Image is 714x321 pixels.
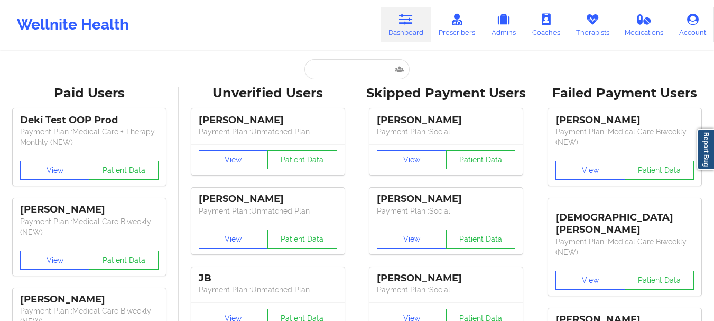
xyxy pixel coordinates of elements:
[555,204,694,236] div: [DEMOGRAPHIC_DATA][PERSON_NAME]
[671,7,714,42] a: Account
[199,206,337,216] p: Payment Plan : Unmatched Plan
[20,294,159,306] div: [PERSON_NAME]
[89,251,159,270] button: Patient Data
[199,150,268,169] button: View
[89,161,159,180] button: Patient Data
[381,7,431,42] a: Dashboard
[186,85,350,102] div: Unverified Users
[20,161,90,180] button: View
[199,126,337,137] p: Payment Plan : Unmatched Plan
[199,285,337,295] p: Payment Plan : Unmatched Plan
[431,7,484,42] a: Prescribers
[7,85,171,102] div: Paid Users
[267,230,337,249] button: Patient Data
[365,85,528,102] div: Skipped Payment Users
[377,285,515,295] p: Payment Plan : Social
[20,204,159,216] div: [PERSON_NAME]
[199,114,337,126] div: [PERSON_NAME]
[377,126,515,137] p: Payment Plan : Social
[555,114,694,126] div: [PERSON_NAME]
[199,193,337,205] div: [PERSON_NAME]
[625,161,694,180] button: Patient Data
[555,161,625,180] button: View
[555,236,694,258] p: Payment Plan : Medical Care Biweekly (NEW)
[568,7,617,42] a: Therapists
[555,271,625,290] button: View
[555,126,694,148] p: Payment Plan : Medical Care Biweekly (NEW)
[446,230,516,249] button: Patient Data
[524,7,568,42] a: Coaches
[199,230,268,249] button: View
[446,150,516,169] button: Patient Data
[697,129,714,170] a: Report Bug
[377,114,515,126] div: [PERSON_NAME]
[625,271,694,290] button: Patient Data
[617,7,672,42] a: Medications
[377,193,515,205] div: [PERSON_NAME]
[377,150,447,169] button: View
[199,272,337,285] div: JB
[543,85,707,102] div: Failed Payment Users
[377,206,515,216] p: Payment Plan : Social
[20,216,159,237] p: Payment Plan : Medical Care Biweekly (NEW)
[377,272,515,285] div: [PERSON_NAME]
[483,7,524,42] a: Admins
[20,126,159,148] p: Payment Plan : Medical Care + Therapy Monthly (NEW)
[20,114,159,126] div: Deki Test OOP Prod
[377,230,447,249] button: View
[20,251,90,270] button: View
[267,150,337,169] button: Patient Data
